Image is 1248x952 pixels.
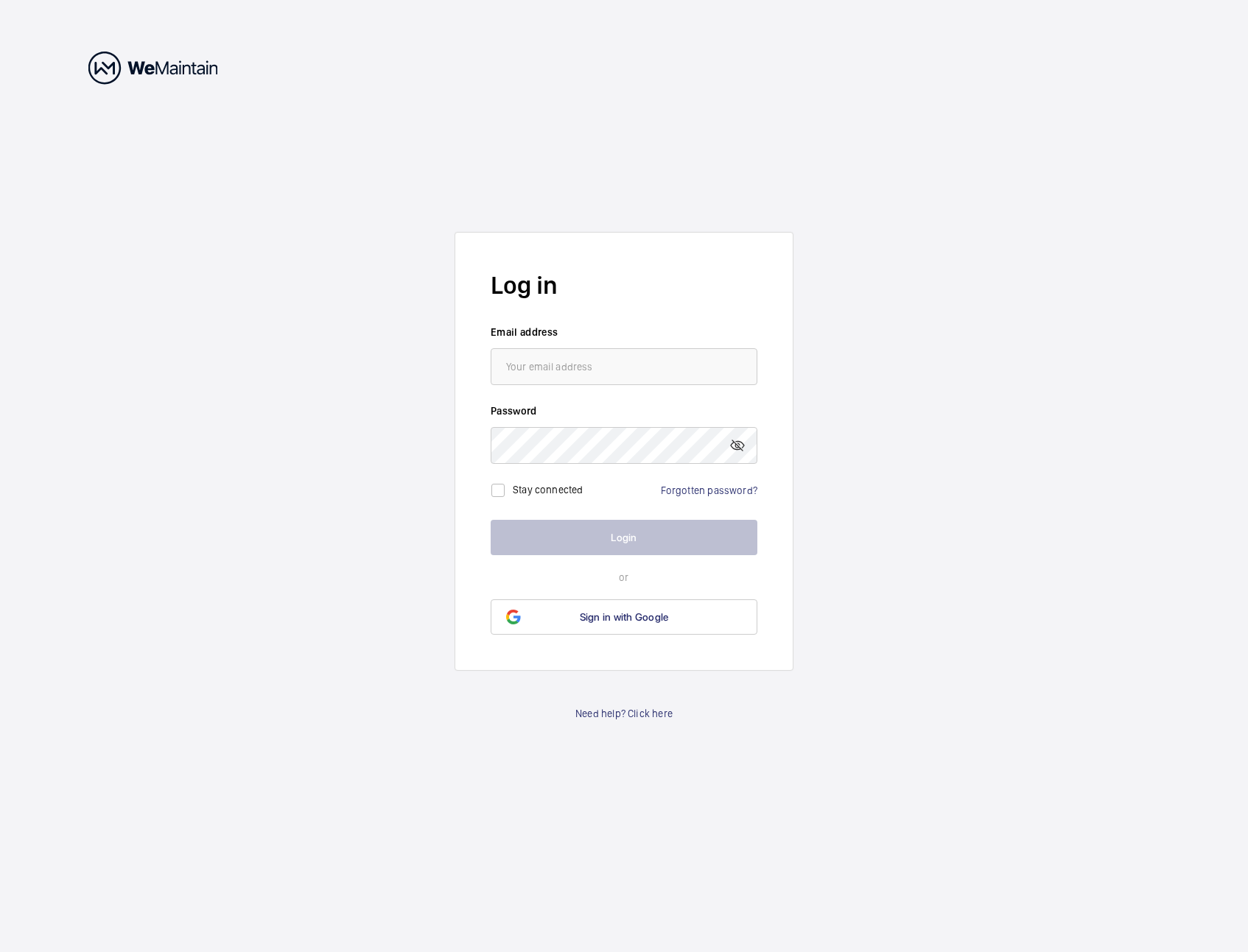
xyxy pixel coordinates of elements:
span: Sign in with Google [580,611,669,623]
button: Login [491,520,757,555]
label: Password [491,403,757,418]
a: Forgotten password? [661,484,757,496]
h2: Log in [491,268,757,303]
input: Your email address [491,348,757,385]
label: Email address [491,325,757,339]
p: or [491,570,757,585]
a: Need help? Click here [575,706,673,721]
label: Stay connected [513,483,583,495]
